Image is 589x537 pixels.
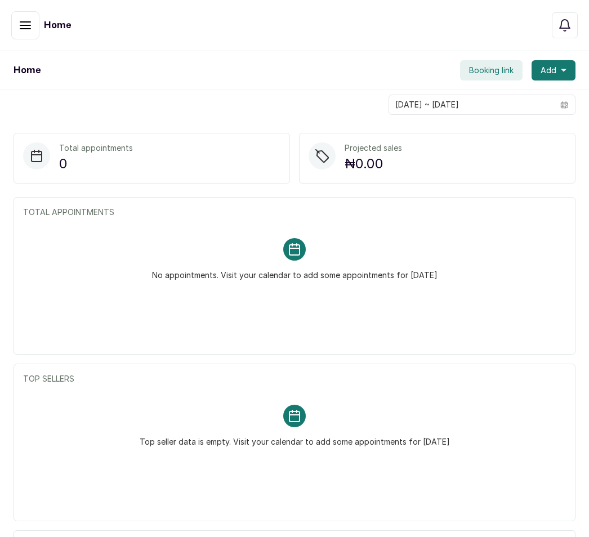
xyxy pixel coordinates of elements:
p: Projected sales [345,142,402,154]
p: TOTAL APPOINTMENTS [23,207,566,218]
span: Add [541,65,556,76]
input: Select date [389,95,554,114]
svg: calendar [560,101,568,109]
p: ₦0.00 [345,154,402,174]
p: Total appointments [59,142,133,154]
button: Booking link [460,60,523,80]
p: TOP SELLERS [23,373,566,384]
h1: Home [44,19,71,32]
p: Top seller data is empty. Visit your calendar to add some appointments for [DATE] [140,427,450,447]
p: 0 [59,154,133,174]
h1: Home [14,64,41,77]
button: Add [532,60,575,80]
span: Booking link [469,65,514,76]
p: No appointments. Visit your calendar to add some appointments for [DATE] [152,261,438,281]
